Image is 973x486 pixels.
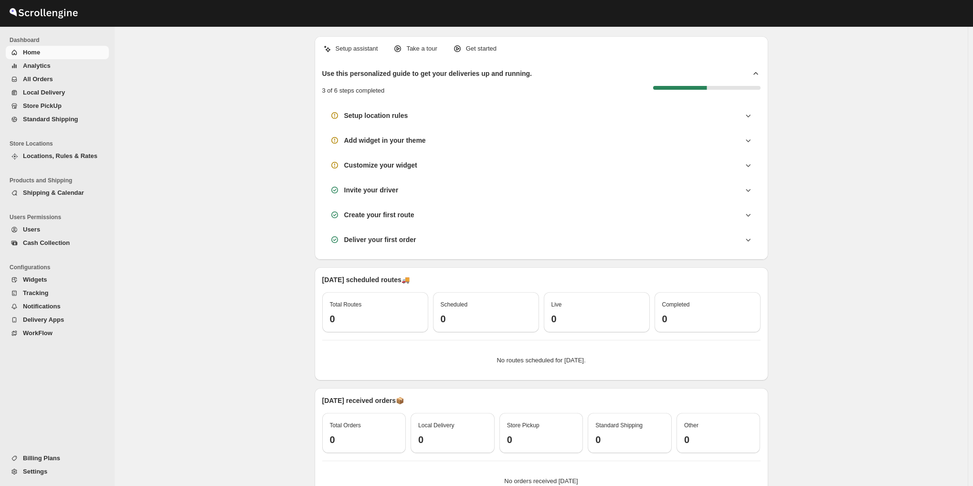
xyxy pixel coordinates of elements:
[344,111,408,120] h3: Setup location rules
[23,102,62,109] span: Store PickUp
[6,313,109,327] button: Delivery Apps
[23,468,47,475] span: Settings
[10,213,110,221] span: Users Permissions
[23,303,61,310] span: Notifications
[6,46,109,59] button: Home
[344,185,399,195] h3: Invite your driver
[662,313,753,325] h3: 0
[322,86,385,95] p: 3 of 6 steps completed
[6,186,109,200] button: Shipping & Calendar
[344,160,417,170] h3: Customize your widget
[507,422,539,429] span: Store Pickup
[23,239,70,246] span: Cash Collection
[330,434,399,445] h3: 0
[595,422,643,429] span: Standard Shipping
[684,422,698,429] span: Other
[6,327,109,340] button: WorkFlow
[10,177,110,184] span: Products and Shipping
[6,223,109,236] button: Users
[344,136,426,145] h3: Add widget in your theme
[418,422,454,429] span: Local Delivery
[418,434,487,445] h3: 0
[441,313,531,325] h3: 0
[23,226,40,233] span: Users
[6,452,109,465] button: Billing Plans
[344,210,414,220] h3: Create your first route
[23,152,97,159] span: Locations, Rules & Rates
[23,116,78,123] span: Standard Shipping
[595,434,664,445] h3: 0
[23,189,84,196] span: Shipping & Calendar
[336,44,378,53] p: Setup assistant
[330,476,753,486] p: No orders received [DATE]
[6,273,109,286] button: Widgets
[23,49,40,56] span: Home
[6,59,109,73] button: Analytics
[6,149,109,163] button: Locations, Rules & Rates
[10,140,110,148] span: Store Locations
[23,329,53,337] span: WorkFlow
[23,289,48,296] span: Tracking
[330,356,753,365] p: No routes scheduled for [DATE].
[330,313,421,325] h3: 0
[330,422,361,429] span: Total Orders
[551,313,642,325] h3: 0
[23,316,64,323] span: Delivery Apps
[23,62,51,69] span: Analytics
[6,73,109,86] button: All Orders
[406,44,437,53] p: Take a tour
[6,465,109,478] button: Settings
[551,301,562,308] span: Live
[23,454,60,462] span: Billing Plans
[662,301,690,308] span: Completed
[10,36,110,44] span: Dashboard
[344,235,416,244] h3: Deliver your first order
[322,69,532,78] h2: Use this personalized guide to get your deliveries up and running.
[441,301,468,308] span: Scheduled
[322,396,761,405] p: [DATE] received orders 📦
[10,264,110,271] span: Configurations
[466,44,497,53] p: Get started
[23,75,53,83] span: All Orders
[6,286,109,300] button: Tracking
[330,301,362,308] span: Total Routes
[6,236,109,250] button: Cash Collection
[507,434,576,445] h3: 0
[23,89,65,96] span: Local Delivery
[684,434,753,445] h3: 0
[322,275,761,285] p: [DATE] scheduled routes 🚚
[6,300,109,313] button: Notifications
[23,276,47,283] span: Widgets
